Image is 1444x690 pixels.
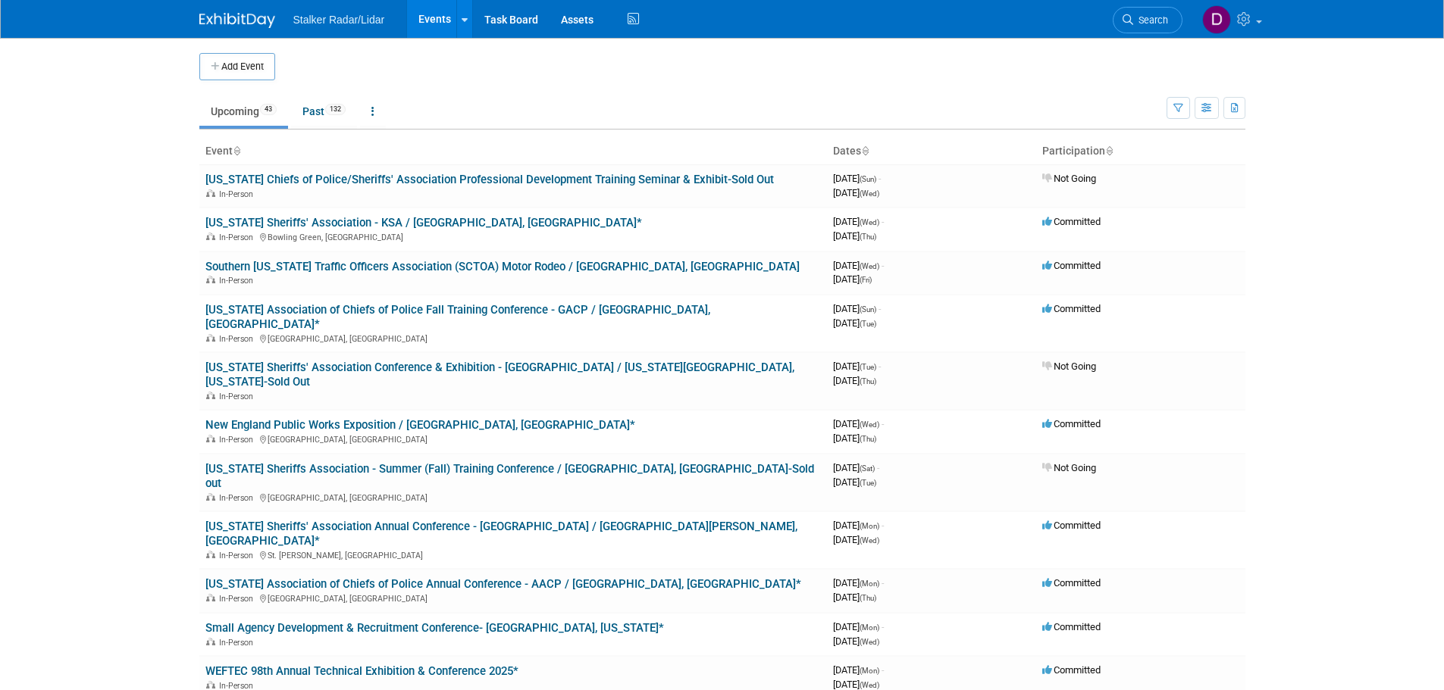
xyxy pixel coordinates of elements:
span: - [879,303,881,314]
img: ExhibitDay [199,13,275,28]
span: [DATE] [833,635,879,647]
span: [DATE] [833,187,879,198]
a: Upcoming43 [199,97,288,126]
img: In-Person Event [206,681,215,688]
span: (Sun) [860,305,876,314]
span: (Fri) [860,276,872,284]
span: (Wed) [860,536,879,545]
span: [DATE] [833,216,884,227]
img: In-Person Event [206,189,215,197]
span: (Wed) [860,218,879,226]
span: In-Person [219,392,258,401]
img: Don Horen [1202,5,1231,34]
span: [DATE] [833,462,879,473]
th: Event [199,139,827,164]
a: [US_STATE] Chiefs of Police/Sheriffs' Association Professional Development Training Seminar & Exh... [205,173,774,186]
span: [DATE] [833,476,876,488]
span: [DATE] [833,260,884,271]
span: [DATE] [833,375,876,386]
a: Southern [US_STATE] Traffic Officers Association (SCTOA) Motor Rodeo / [GEOGRAPHIC_DATA], [GEOGRA... [205,260,800,273]
span: (Mon) [860,667,879,675]
span: - [877,462,879,473]
span: [DATE] [833,679,879,690]
img: In-Person Event [206,551,215,558]
span: (Wed) [860,681,879,689]
span: Stalker Radar/Lidar [293,14,385,26]
div: St. [PERSON_NAME], [GEOGRAPHIC_DATA] [205,548,821,560]
span: Committed [1042,303,1101,314]
span: Not Going [1042,173,1096,184]
span: 132 [325,104,346,115]
a: WEFTEC 98th Annual Technical Exhibition & Conference 2025* [205,664,518,678]
span: [DATE] [833,534,879,545]
a: New England Public Works Exposition / [GEOGRAPHIC_DATA], [GEOGRAPHIC_DATA]* [205,418,635,432]
div: Bowling Green, [GEOGRAPHIC_DATA] [205,230,821,242]
span: (Tue) [860,479,876,487]
span: [DATE] [833,664,884,676]
span: (Tue) [860,363,876,371]
a: [US_STATE] Sheriffs' Association - KSA / [GEOGRAPHIC_DATA], [GEOGRAPHIC_DATA]* [205,216,642,229]
span: In-Person [219,638,258,648]
a: [US_STATE] Sheriffs Association - Summer (Fall) Training Conference / [GEOGRAPHIC_DATA], [GEOGRAP... [205,462,814,490]
span: (Wed) [860,189,879,198]
span: [DATE] [833,577,884,589]
span: - [882,520,884,531]
span: - [882,621,884,632]
a: [US_STATE] Sheriffs' Association Annual Conference - [GEOGRAPHIC_DATA] / [GEOGRAPHIC_DATA][PERSON... [205,520,797,548]
span: [DATE] [833,303,881,314]
span: - [879,173,881,184]
span: Search [1133,14,1168,26]
span: (Thu) [860,233,876,241]
a: Sort by Participation Type [1105,145,1113,157]
span: - [882,577,884,589]
img: In-Person Event [206,638,215,645]
span: (Tue) [860,320,876,328]
span: In-Person [219,551,258,560]
a: [US_STATE] Association of Chiefs of Police Fall Training Conference - GACP / [GEOGRAPHIC_DATA], [... [205,303,710,331]
span: [DATE] [833,418,884,429]
span: [DATE] [833,273,872,285]
img: In-Person Event [206,276,215,283]
span: (Sun) [860,175,876,183]
span: (Mon) [860,623,879,632]
span: In-Person [219,233,258,242]
th: Dates [827,139,1036,164]
span: Committed [1042,664,1101,676]
span: - [882,216,884,227]
span: Committed [1042,216,1101,227]
span: (Wed) [860,262,879,270]
span: [DATE] [833,317,876,329]
span: [DATE] [833,361,881,372]
span: - [882,260,884,271]
a: Sort by Start Date [861,145,869,157]
span: [DATE] [833,520,884,531]
div: [GEOGRAPHIC_DATA], [GEOGRAPHIC_DATA] [205,491,821,503]
button: Add Event [199,53,275,80]
th: Participation [1036,139,1245,164]
span: [DATE] [833,621,884,632]
div: [GEOGRAPHIC_DATA], [GEOGRAPHIC_DATA] [205,592,821,604]
span: (Thu) [860,377,876,386]
span: 43 [260,104,277,115]
span: In-Person [219,435,258,445]
span: Committed [1042,577,1101,589]
span: In-Person [219,334,258,344]
span: (Mon) [860,579,879,588]
span: In-Person [219,493,258,503]
span: - [882,418,884,429]
a: [US_STATE] Association of Chiefs of Police Annual Conference - AACP / [GEOGRAPHIC_DATA], [GEOGRAP... [205,577,801,591]
span: (Thu) [860,594,876,602]
img: In-Person Event [206,392,215,399]
span: [DATE] [833,592,876,603]
a: [US_STATE] Sheriffs' Association Conference & Exhibition - [GEOGRAPHIC_DATA] / [US_STATE][GEOGRAP... [205,361,794,389]
span: [DATE] [833,230,876,242]
span: Committed [1042,260,1101,271]
div: [GEOGRAPHIC_DATA], [GEOGRAPHIC_DATA] [205,432,821,445]
span: Not Going [1042,361,1096,372]
span: Committed [1042,418,1101,429]
span: - [879,361,881,372]
a: Sort by Event Name [233,145,240,157]
span: (Sat) [860,464,875,473]
span: [DATE] [833,432,876,444]
span: Not Going [1042,462,1096,473]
